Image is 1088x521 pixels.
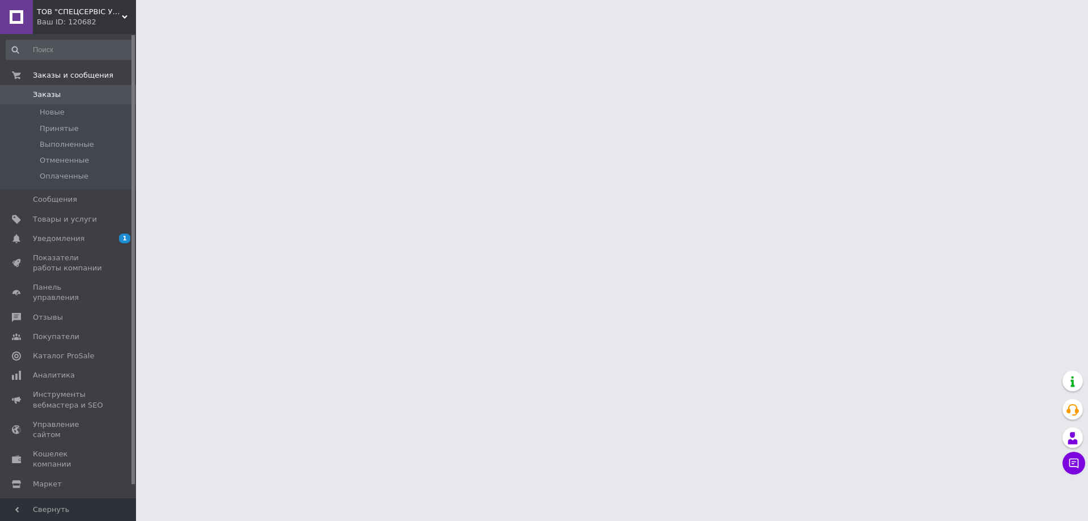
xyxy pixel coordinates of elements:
span: Покупатели [33,332,79,342]
input: Поиск [6,40,134,60]
span: Отзывы [33,312,63,323]
span: Уведомления [33,234,84,244]
span: Инструменты вебмастера и SEO [33,389,105,410]
span: Показатели работы компании [33,253,105,273]
span: Кошелек компании [33,449,105,469]
span: Принятые [40,124,79,134]
span: Отмененные [40,155,89,166]
span: Заказы и сообщения [33,70,113,81]
span: Выполненные [40,139,94,150]
div: Ваш ID: 120682 [37,17,136,27]
span: ТОВ "СПЕЦСЕРВІС УКРАЇНА" [37,7,122,17]
span: Панель управления [33,282,105,303]
span: Каталог ProSale [33,351,94,361]
span: Маркет [33,479,62,489]
span: 1 [119,234,130,243]
span: Сообщения [33,194,77,205]
span: Аналитика [33,370,75,380]
span: Управление сайтом [33,420,105,440]
span: Заказы [33,90,61,100]
span: Новые [40,107,65,117]
span: Товары и услуги [33,214,97,225]
button: Чат с покупателем [1062,452,1085,475]
span: Оплаченные [40,171,88,181]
